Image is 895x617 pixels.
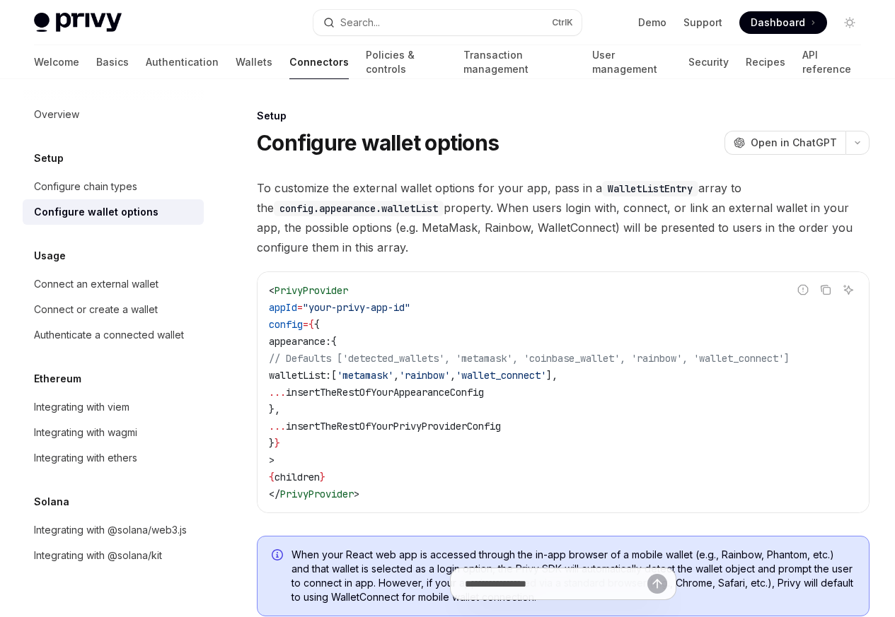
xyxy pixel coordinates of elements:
span: }, [269,403,280,416]
span: appearance: [269,335,331,348]
div: Integrating with @solana/kit [34,547,162,564]
span: ... [269,386,286,399]
span: > [269,454,275,466]
span: , [450,369,456,382]
div: Integrating with @solana/web3.js [34,522,187,539]
h5: Ethereum [34,370,81,387]
button: Open in ChatGPT [724,131,845,155]
span: 'rainbow' [399,369,450,382]
span: config [269,318,303,331]
span: PrivyProvider [280,488,354,500]
span: { [269,471,275,483]
div: Authenticate a connected wallet [34,327,184,343]
span: To customize the external wallet options for your app, pass in a array to the property. When user... [257,178,870,257]
a: API reference [802,45,861,79]
a: Integrating with wagmi [23,420,204,445]
span: { [314,318,320,331]
a: Wallets [236,45,272,79]
span: "your-privy-app-id" [303,301,410,314]
div: Setup [257,109,870,123]
a: Demo [638,16,666,30]
span: = [297,301,303,314]
div: Connect an external wallet [34,276,158,293]
a: Authenticate a connected wallet [23,322,204,348]
span: Open in ChatGPT [751,136,837,150]
code: config.appearance.walletList [274,201,444,216]
a: Configure chain types [23,174,204,199]
img: light logo [34,13,122,33]
button: Copy the contents from the code block [816,281,835,299]
a: Policies & controls [366,45,446,79]
button: Open search [313,10,582,35]
h5: Usage [34,247,66,264]
span: walletList: [269,369,331,382]
div: Integrating with wagmi [34,424,137,441]
h1: Configure wallet options [257,130,499,155]
a: Authentication [146,45,219,79]
input: Ask a question... [465,568,647,599]
a: Integrating with ethers [23,445,204,471]
div: Connect or create a wallet [34,301,158,318]
span: </ [269,488,280,500]
span: 'metamask' [337,369,393,382]
a: Overview [23,102,204,127]
button: Send message [647,574,667,594]
span: When your React web app is accessed through the in-app browser of a mobile wallet (e.g., Rainbow,... [291,548,855,604]
span: ... [269,420,286,433]
span: = [303,318,308,331]
a: Integrating with @solana/kit [23,543,204,568]
a: Transaction management [463,45,575,79]
a: Dashboard [739,11,827,34]
span: > [354,488,359,500]
span: insertTheRestOfYourPrivyProviderConfig [286,420,501,433]
a: Basics [96,45,129,79]
a: Integrating with @solana/web3.js [23,517,204,543]
span: ], [546,369,558,382]
div: Integrating with viem [34,399,129,416]
span: appId [269,301,297,314]
button: Toggle dark mode [838,11,861,34]
div: Integrating with ethers [34,449,137,466]
button: Report incorrect code [794,281,812,299]
code: WalletListEntry [602,181,698,196]
span: // Defaults ['detected_wallets', 'metamask', 'coinbase_wallet', 'rainbow', 'wallet_connect'] [269,352,790,365]
a: Integrating with viem [23,394,204,420]
span: } [269,437,275,449]
h5: Setup [34,150,64,167]
span: [ [331,369,337,382]
span: { [331,335,337,348]
span: PrivyProvider [275,284,348,297]
span: insertTheRestOfYourAppearanceConfig [286,386,484,399]
span: , [393,369,399,382]
span: Ctrl K [552,17,573,28]
a: Support [683,16,722,30]
span: } [320,471,325,483]
a: Security [688,45,729,79]
div: Configure chain types [34,178,137,195]
a: Recipes [746,45,785,79]
span: } [275,437,280,449]
h5: Solana [34,493,69,510]
a: Connect or create a wallet [23,297,204,322]
div: Search... [340,14,380,31]
a: Connectors [289,45,349,79]
a: Welcome [34,45,79,79]
button: Ask AI [839,281,858,299]
span: 'wallet_connect' [456,369,546,382]
span: Dashboard [751,16,805,30]
a: Configure wallet options [23,199,204,225]
svg: Info [272,549,286,563]
span: children [275,471,320,483]
div: Overview [34,106,79,123]
span: < [269,284,275,297]
a: Connect an external wallet [23,271,204,297]
div: Configure wallet options [34,204,158,221]
span: { [308,318,314,331]
a: User management [592,45,671,79]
